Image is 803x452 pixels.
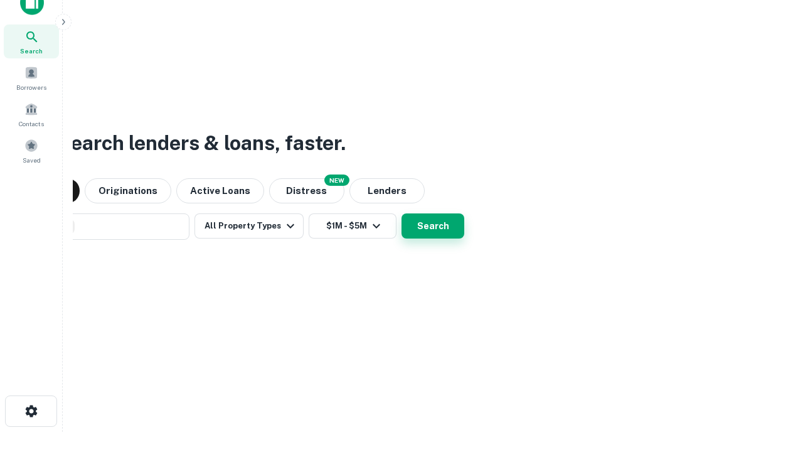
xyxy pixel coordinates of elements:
div: NEW [324,175,349,186]
button: Lenders [349,178,425,203]
span: Borrowers [16,82,46,92]
a: Borrowers [4,61,59,95]
button: Active Loans [176,178,264,203]
button: Search [401,213,464,239]
a: Search [4,24,59,58]
button: $1M - $5M [309,213,396,239]
button: Originations [85,178,171,203]
iframe: Chat Widget [740,352,803,412]
button: All Property Types [194,213,304,239]
a: Saved [4,134,59,168]
h3: Search lenders & loans, faster. [57,128,346,158]
span: Contacts [19,119,44,129]
button: Search distressed loans with lien and other non-mortgage details. [269,178,344,203]
span: Saved [23,155,41,165]
span: Search [20,46,43,56]
a: Contacts [4,97,59,131]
